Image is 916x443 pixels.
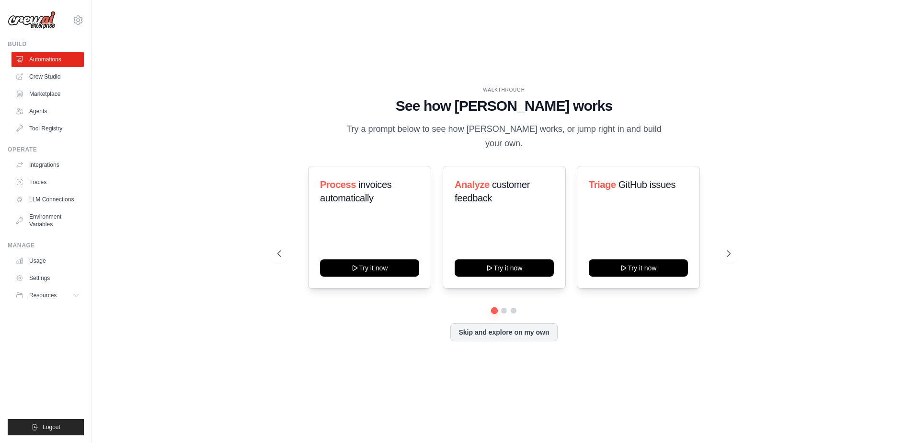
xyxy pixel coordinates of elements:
font: Marketplace [29,90,60,98]
a: Tool Registry [11,121,84,136]
button: Try it now [455,259,554,277]
a: Environment Variables [11,209,84,232]
img: Logo [8,11,56,29]
button: Skip and explore on my own [450,323,557,341]
a: Settings [11,270,84,286]
span: Process [320,179,356,190]
p: Try a prompt below to see how [PERSON_NAME] works, or jump right in and build your own. [343,122,665,151]
a: Automations [11,52,84,67]
font: Environment Variables [29,213,80,228]
a: Crew Studio [11,69,84,84]
span: Analyze [455,179,490,190]
font: Agents [29,107,47,115]
font: Integrations [29,161,59,169]
div: Manage [8,242,84,249]
font: Tool Registry [29,125,62,132]
span: customer feedback [455,179,530,203]
font: Crew Studio [29,73,60,81]
font: Usage [29,257,46,265]
font: Try it now [493,263,522,273]
font: Settings [29,274,50,282]
font: Try it now [628,263,656,273]
a: Integrations [11,157,84,173]
span: GitHub issues [618,179,676,190]
span: Resources [29,291,57,299]
a: Agents [11,104,84,119]
a: Marketplace [11,86,84,102]
font: Automations [29,56,61,63]
button: Try it now [320,259,419,277]
font: LLM Connections [29,196,74,203]
span: Logout [43,423,60,431]
a: Usage [11,253,84,268]
font: Traces [29,178,46,186]
span: Triage [589,179,616,190]
button: Try it now [589,259,688,277]
a: LLM Connections [11,192,84,207]
div: Operate [8,146,84,153]
button: Logout [8,419,84,435]
div: WALKTHROUGH [277,86,731,93]
h1: See how [PERSON_NAME] works [277,97,731,115]
font: Try it now [359,263,388,273]
span: invoices automatically [320,179,391,203]
button: Resources [11,288,84,303]
a: Traces [11,175,84,190]
div: Build [8,40,84,48]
